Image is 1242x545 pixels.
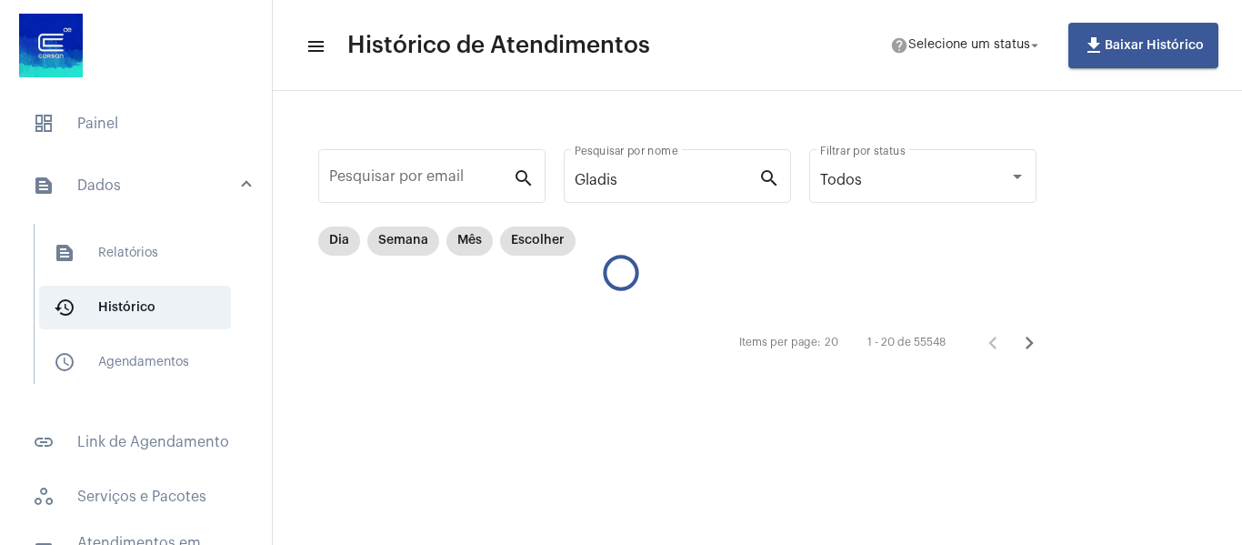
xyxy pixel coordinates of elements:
button: Próxima página [1011,325,1047,361]
mat-chip: Mês [446,227,493,256]
mat-chip: Semana [367,227,439,256]
mat-chip: Escolher [500,227,576,256]
span: Baixar Histórico [1083,39,1204,52]
span: Link de Agendamento [18,420,254,464]
span: Relatórios [39,231,231,275]
input: Pesquisar por email [329,172,513,188]
span: Histórico [39,286,231,329]
mat-icon: file_download [1083,35,1105,56]
mat-icon: search [758,167,780,188]
span: Selecione um status [908,39,1030,52]
div: 1 - 20 de 55548 [867,337,946,348]
span: Histórico de Atendimentos [347,31,650,60]
div: 20 [825,337,838,348]
div: Items per page: [739,337,821,348]
mat-panel-title: Dados [33,175,243,197]
mat-icon: sidenav icon [54,351,75,373]
mat-icon: arrow_drop_down [1027,37,1043,54]
mat-expansion-panel-header: sidenav iconDados [11,156,272,215]
span: Painel [18,102,254,146]
mat-icon: sidenav icon [33,431,55,453]
span: sidenav icon [33,113,55,135]
span: sidenav icon [33,486,55,508]
mat-icon: sidenav icon [305,35,324,57]
span: Todos [820,173,862,187]
input: Pesquisar por nome [575,172,758,188]
button: Selecione um status [879,27,1054,64]
mat-icon: sidenav icon [54,297,75,318]
button: Página anterior [975,325,1011,361]
mat-icon: help [890,36,908,55]
button: Baixar Histórico [1068,23,1218,68]
mat-icon: sidenav icon [33,175,55,197]
mat-icon: sidenav icon [54,242,75,264]
mat-chip: Dia [318,227,360,256]
img: d4669ae0-8c07-2337-4f67-34b0df7f5ae4.jpeg [15,9,87,82]
mat-icon: search [513,167,535,188]
span: Agendamentos [39,340,231,384]
span: Serviços e Pacotes [18,475,254,519]
div: sidenav iconDados [11,215,272,409]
